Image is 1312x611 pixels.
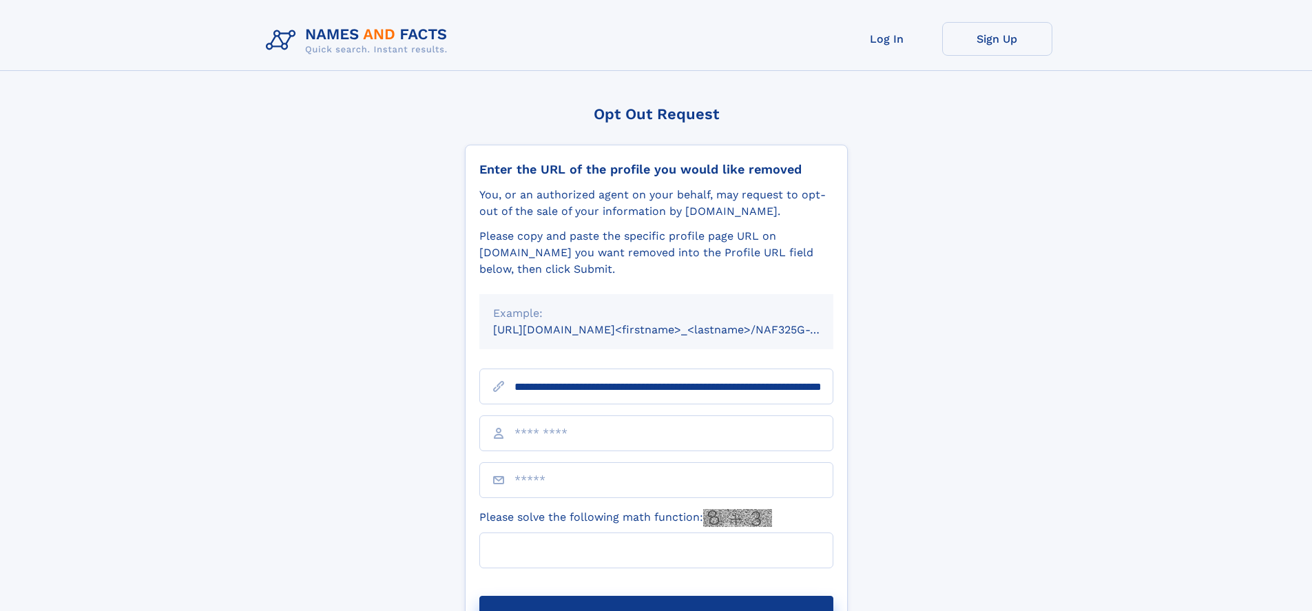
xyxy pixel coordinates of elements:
[479,187,833,220] div: You, or an authorized agent on your behalf, may request to opt-out of the sale of your informatio...
[493,305,820,322] div: Example:
[260,22,459,59] img: Logo Names and Facts
[493,323,860,336] small: [URL][DOMAIN_NAME]<firstname>_<lastname>/NAF325G-xxxxxxxx
[479,509,772,527] label: Please solve the following math function:
[479,228,833,278] div: Please copy and paste the specific profile page URL on [DOMAIN_NAME] you want removed into the Pr...
[832,22,942,56] a: Log In
[942,22,1052,56] a: Sign Up
[465,105,848,123] div: Opt Out Request
[479,162,833,177] div: Enter the URL of the profile you would like removed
